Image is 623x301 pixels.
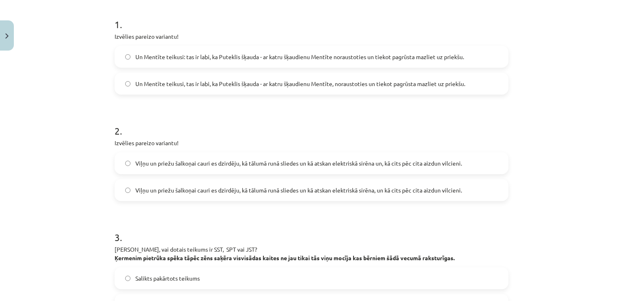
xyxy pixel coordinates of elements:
[135,186,462,195] span: Viļņu un priežu šalkoņai cauri es dzirdēju, kā tālumā runā sliedes un kā atskan elektriskā sirēna...
[135,53,464,61] span: Un Mentīte teikusi: tas ir labi, ka Puteklis šķauda - ar katru šķaudienu Mentīte noraustoties un ...
[125,276,130,281] input: Salikts pakārtots teikums
[125,54,130,60] input: Un Mentīte teikusi: tas ir labi, ka Puteklis šķauda - ar katru šķaudienu Mentīte noraustoties un ...
[115,254,455,261] strong: Ķermenim pietrūka spēka tāpēc zēns saķēra visvisādas kaites ne jau tikai tās viņu mocīja kas bērn...
[115,4,508,30] h1: 1 .
[115,111,508,136] h1: 2 .
[125,188,130,193] input: Viļņu un priežu šalkoņai cauri es dzirdēju, kā tālumā runā sliedes un kā atskan elektriskā sirēna...
[135,159,462,168] span: Viļņu un priežu šalkoņai cauri es dzirdēju, kā tālumā runā sliedes un kā atskan elektriskā sirēna...
[125,161,130,166] input: Viļņu un priežu šalkoņai cauri es dzirdēju, kā tālumā runā sliedes un kā atskan elektriskā sirēna...
[5,33,9,39] img: icon-close-lesson-0947bae3869378f0d4975bcd49f059093ad1ed9edebbc8119c70593378902aed.svg
[135,80,465,88] span: Un Mentīte teikusi, tas ir labi, ka Puteklis šķauda - ar katru šķaudienu Mentīte, noraustoties un...
[135,274,200,283] span: Salikts pakārtots teikums
[115,139,508,147] p: Izvēlies pareizo variantu!
[115,217,508,243] h1: 3 .
[115,245,508,262] p: [PERSON_NAME], vai dotais teikums ir SST, SPT vai JST?
[115,32,508,41] p: Izvēlies pareizo variantu!
[125,81,130,86] input: Un Mentīte teikusi, tas ir labi, ka Puteklis šķauda - ar katru šķaudienu Mentīte, noraustoties un...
